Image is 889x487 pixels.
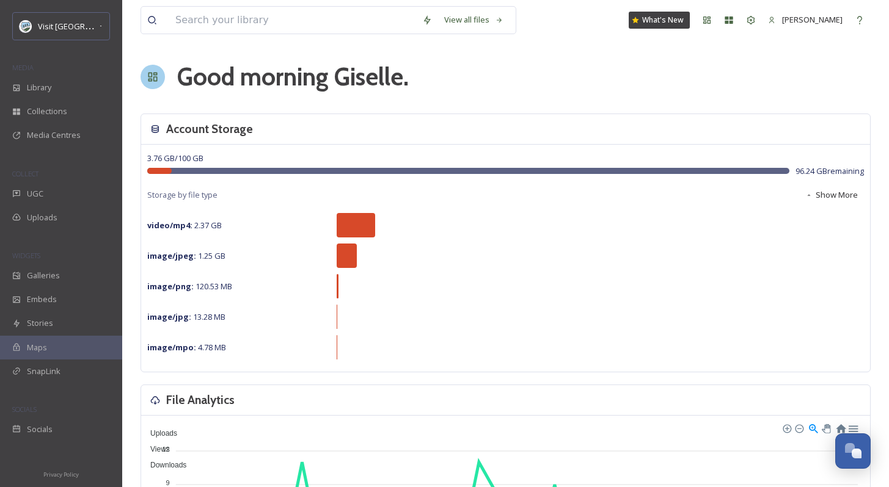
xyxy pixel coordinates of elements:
[147,220,192,231] strong: video/mp4 :
[799,183,864,207] button: Show More
[12,63,34,72] span: MEDIA
[835,422,846,433] div: Reset Zoom
[27,294,57,305] span: Embeds
[162,446,169,453] tspan: 12
[27,366,60,377] span: SnapLink
[27,342,47,353] span: Maps
[27,317,53,329] span: Stories
[147,153,203,164] span: 3.76 GB / 100 GB
[147,281,232,292] span: 120.53 MB
[43,471,79,478] span: Privacy Policy
[20,20,32,32] img: download.png
[12,169,38,178] span: COLLECT
[147,281,194,292] strong: image/png :
[12,405,37,414] span: SOCIALS
[12,251,40,260] span: WIDGETS
[147,250,225,261] span: 1.25 GB
[27,188,43,200] span: UGC
[822,424,829,431] div: Panning
[27,82,51,93] span: Library
[166,120,253,138] h3: Account Storage
[147,189,218,201] span: Storage by file type
[141,445,170,453] span: Views
[27,212,57,223] span: Uploads
[27,129,81,141] span: Media Centres
[794,424,803,432] div: Zoom Out
[147,220,222,231] span: 2.37 GB
[835,433,871,469] button: Open Chat
[438,8,510,32] a: View all files
[629,12,690,29] a: What's New
[169,7,416,34] input: Search your library
[141,429,177,438] span: Uploads
[147,250,196,261] strong: image/jpeg :
[38,20,155,32] span: Visit [GEOGRAPHIC_DATA] Parks
[796,165,864,177] span: 96.24 GB remaining
[141,461,186,469] span: Downloads
[782,14,843,25] span: [PERSON_NAME]
[147,342,196,353] strong: image/mpo :
[43,466,79,481] a: Privacy Policy
[782,424,791,432] div: Zoom In
[147,311,225,322] span: 13.28 MB
[166,391,235,409] h3: File Analytics
[27,270,60,281] span: Galleries
[27,424,53,435] span: Socials
[808,422,818,433] div: Selection Zoom
[166,479,170,486] tspan: 9
[147,311,191,322] strong: image/jpg :
[177,59,409,95] h1: Good morning Giselle .
[762,8,849,32] a: [PERSON_NAME]
[27,106,67,117] span: Collections
[847,422,858,433] div: Menu
[147,342,226,353] span: 4.78 MB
